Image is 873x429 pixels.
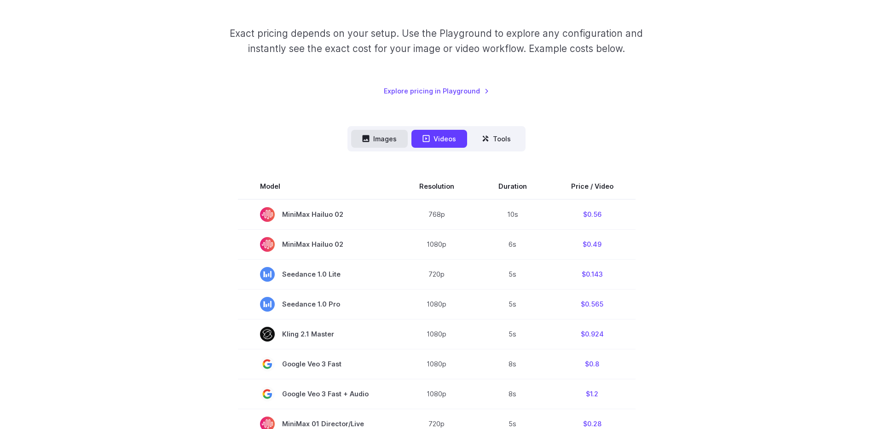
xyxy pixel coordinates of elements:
[260,207,375,222] span: MiniMax Hailuo 02
[260,237,375,252] span: MiniMax Hailuo 02
[351,130,408,148] button: Images
[384,86,489,96] a: Explore pricing in Playground
[549,229,636,259] td: $0.49
[397,174,476,199] th: Resolution
[397,289,476,319] td: 1080p
[397,319,476,349] td: 1080p
[549,319,636,349] td: $0.924
[549,289,636,319] td: $0.565
[471,130,522,148] button: Tools
[260,327,375,342] span: Kling 2.1 Master
[411,130,467,148] button: Videos
[476,289,549,319] td: 5s
[397,379,476,409] td: 1080p
[549,259,636,289] td: $0.143
[397,199,476,230] td: 768p
[397,349,476,379] td: 1080p
[238,174,397,199] th: Model
[397,229,476,259] td: 1080p
[476,349,549,379] td: 8s
[260,387,375,401] span: Google Veo 3 Fast + Audio
[549,199,636,230] td: $0.56
[549,379,636,409] td: $1.2
[476,319,549,349] td: 5s
[476,174,549,199] th: Duration
[476,259,549,289] td: 5s
[476,229,549,259] td: 6s
[397,259,476,289] td: 720p
[476,379,549,409] td: 8s
[212,26,660,57] p: Exact pricing depends on your setup. Use the Playground to explore any configuration and instantl...
[260,357,375,371] span: Google Veo 3 Fast
[260,267,375,282] span: Seedance 1.0 Lite
[549,174,636,199] th: Price / Video
[260,297,375,312] span: Seedance 1.0 Pro
[549,349,636,379] td: $0.8
[476,199,549,230] td: 10s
